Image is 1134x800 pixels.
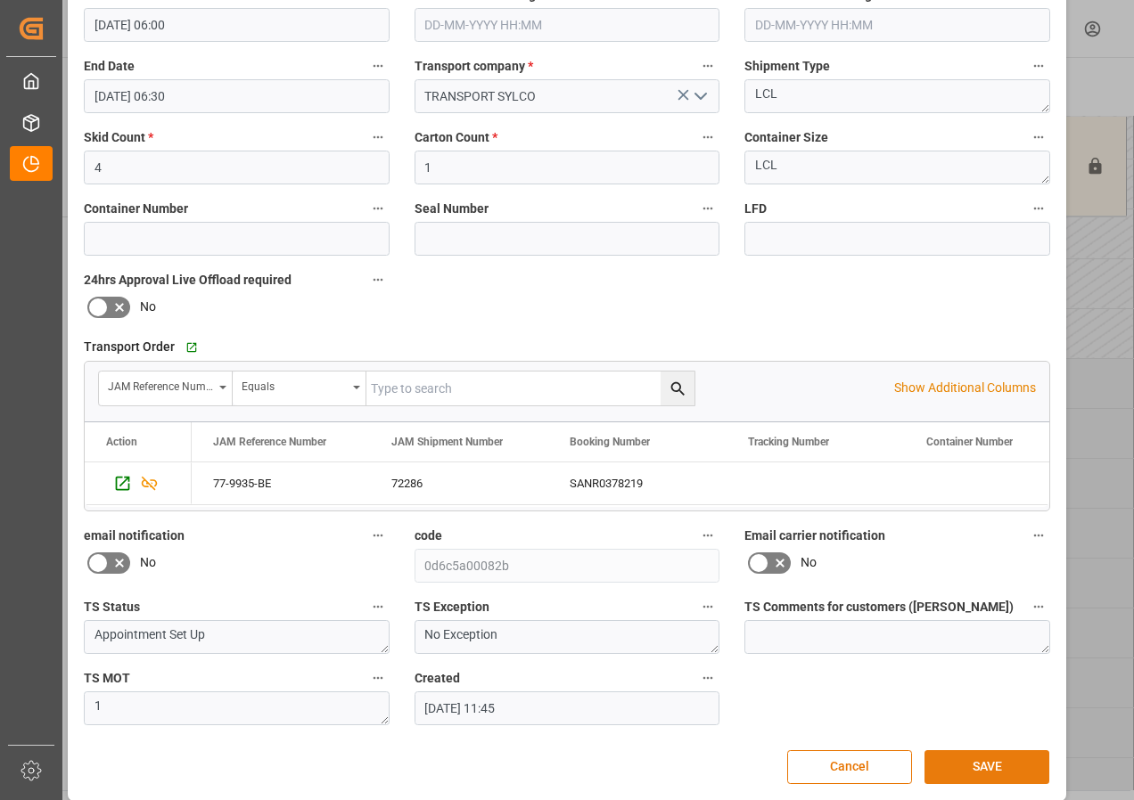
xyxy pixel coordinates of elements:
[744,128,828,147] span: Container Size
[1027,524,1050,547] button: Email carrier notification
[84,598,140,616] span: TS Status
[233,371,366,405] button: open menu
[366,595,390,618] button: TS Status
[370,462,548,504] div: 72286
[366,524,390,547] button: email notification
[1027,197,1050,220] button: LFD
[696,126,719,149] button: Carton Count *
[84,527,185,545] span: email notification
[570,436,650,448] span: Booking Number
[415,527,442,545] span: code
[366,54,390,78] button: End Date
[696,54,719,78] button: Transport company *
[140,553,156,572] span: No
[415,669,460,688] span: Created
[696,197,719,220] button: Seal Number
[84,200,188,218] span: Container Number
[366,268,390,291] button: 24hrs Approval Live Offload required
[696,595,719,618] button: TS Exception
[744,151,1050,184] textarea: LCL
[1027,595,1050,618] button: TS Comments for customers ([PERSON_NAME])
[894,379,1036,397] p: Show Additional Columns
[415,691,720,725] input: DD-MM-YYYY HH:MM
[242,374,347,395] div: Equals
[108,374,213,395] div: JAM Reference Number
[213,436,326,448] span: JAM Reference Number
[391,436,503,448] span: JAM Shipment Number
[415,8,720,42] input: DD-MM-YYYY HH:MM
[192,462,370,504] div: 77-9935-BE
[415,598,489,616] span: TS Exception
[366,666,390,690] button: TS MOT
[415,128,497,147] span: Carton Count
[85,462,192,505] div: Press SPACE to select this row.
[686,83,713,110] button: open menu
[744,527,885,545] span: Email carrier notification
[99,371,233,405] button: open menu
[1027,54,1050,78] button: Shipment Type
[415,620,720,654] textarea: No Exception
[548,462,727,504] div: SANR0378219
[696,666,719,690] button: Created
[744,57,830,76] span: Shipment Type
[84,57,135,76] span: End Date
[366,197,390,220] button: Container Number
[744,79,1050,113] textarea: LCL
[366,126,390,149] button: Skid Count *
[801,553,817,572] span: No
[106,436,137,448] div: Action
[140,298,156,316] span: No
[84,691,390,725] textarea: 1
[924,750,1049,784] button: SAVE
[744,200,767,218] span: LFD
[748,436,829,448] span: Tracking Number
[415,57,533,76] span: Transport company
[787,750,912,784] button: Cancel
[744,8,1050,42] input: DD-MM-YYYY HH:MM
[696,524,719,547] button: code
[415,200,489,218] span: Seal Number
[84,669,130,688] span: TS MOT
[744,598,1014,616] span: TS Comments for customers ([PERSON_NAME])
[84,128,153,147] span: Skid Count
[84,79,390,113] input: DD-MM-YYYY HH:MM
[661,371,694,405] button: search button
[84,271,292,290] span: 24hrs Approval Live Offload required
[84,8,390,42] input: DD-MM-YYYY HH:MM
[1027,126,1050,149] button: Container Size
[84,338,175,356] span: Transport Order
[366,371,694,405] input: Type to search
[84,620,390,654] textarea: Appointment Set Up
[926,436,1013,448] span: Container Number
